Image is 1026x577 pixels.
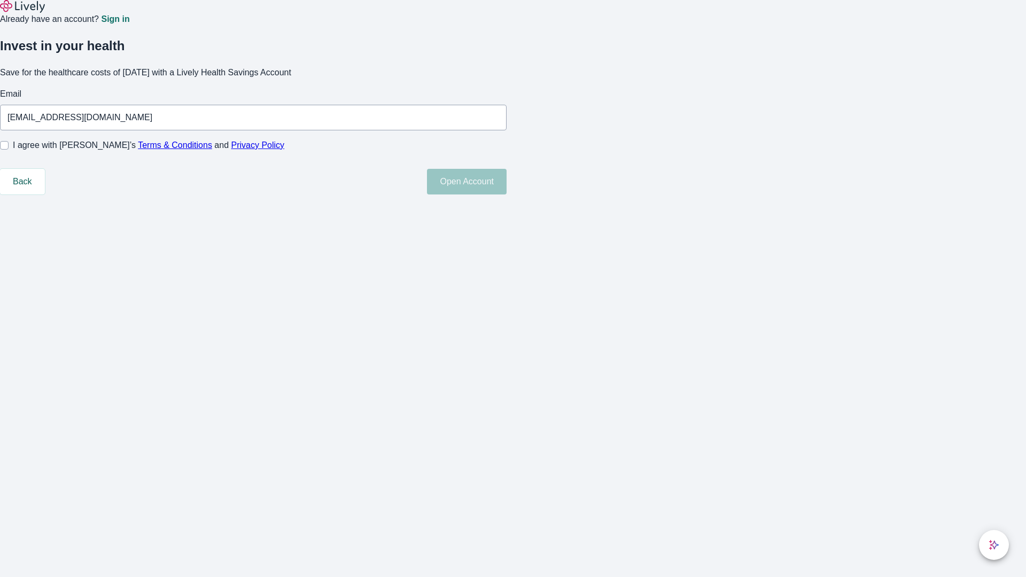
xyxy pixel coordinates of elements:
svg: Lively AI Assistant [989,540,999,550]
button: chat [979,530,1009,560]
a: Privacy Policy [231,141,285,150]
a: Sign in [101,15,129,24]
a: Terms & Conditions [138,141,212,150]
span: I agree with [PERSON_NAME]’s and [13,139,284,152]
